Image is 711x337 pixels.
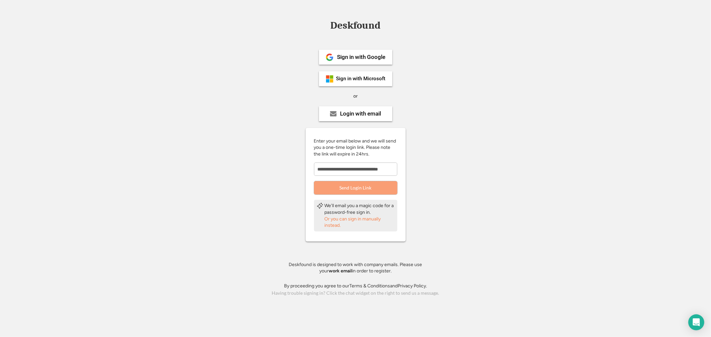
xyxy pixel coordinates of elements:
[325,202,395,215] div: We'll email you a magic code for a password-free sign in.
[337,54,386,60] div: Sign in with Google
[284,283,427,289] div: By proceeding you agree to our and
[326,53,334,61] img: 1024px-Google__G__Logo.svg.png
[281,261,431,274] div: Deskfound is designed to work with company emails. Please use your in order to register.
[314,181,397,194] button: Send Login Link
[398,283,427,289] a: Privacy Policy.
[349,283,390,289] a: Terms & Conditions
[326,75,334,83] img: ms-symbollockup_mssymbol_19.png
[336,76,386,81] div: Sign in with Microsoft
[688,314,704,330] div: Open Intercom Messenger
[329,268,352,274] strong: work email
[325,216,395,229] div: Or you can sign in manually instead.
[314,138,397,158] div: Enter your email below and we will send you a one-time login link. Please note the link will expi...
[353,93,358,100] div: or
[327,20,384,31] div: Deskfound
[340,111,381,117] div: Login with email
